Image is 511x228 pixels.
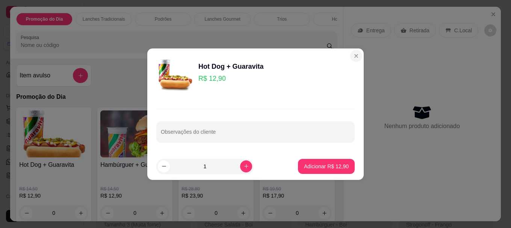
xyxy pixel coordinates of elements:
p: R$ 12,90 [198,73,264,84]
button: Adicionar R$ 12,90 [298,159,355,174]
p: Adicionar R$ 12,90 [304,163,349,170]
button: Close [350,50,362,62]
button: increase-product-quantity [240,160,252,172]
div: Hot Dog + Guaravita [198,61,264,72]
input: Observações do cliente [161,131,350,139]
button: decrease-product-quantity [158,160,170,172]
img: product-image [156,54,194,92]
